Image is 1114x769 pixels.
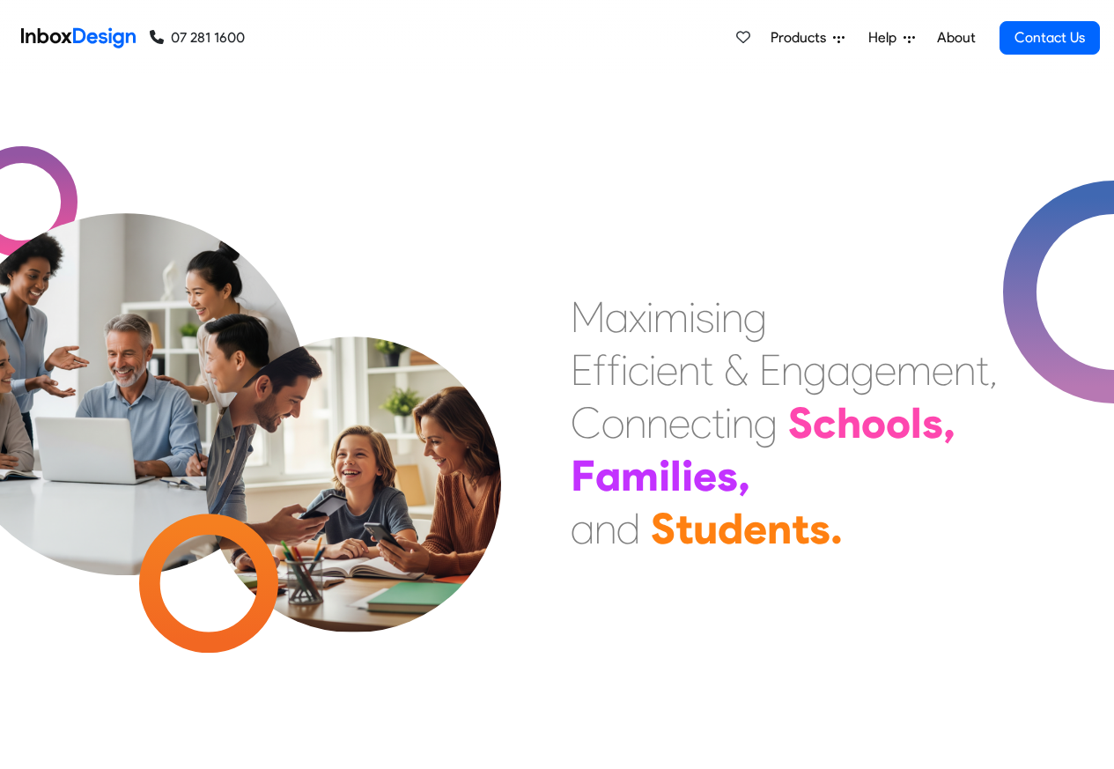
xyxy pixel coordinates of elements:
div: d [718,502,743,555]
div: n [732,396,754,449]
div: S [651,502,675,555]
a: About [932,20,980,55]
div: g [743,291,767,344]
div: i [621,344,628,396]
div: t [976,344,989,396]
div: i [725,396,732,449]
a: 07 281 1600 [150,27,245,48]
div: g [754,396,778,449]
div: m [653,291,689,344]
div: c [813,396,837,449]
div: n [624,396,646,449]
a: Contact Us [1000,21,1100,55]
div: o [601,396,624,449]
div: e [874,344,896,396]
div: t [792,502,809,555]
div: s [922,396,943,449]
div: e [932,344,954,396]
div: l [911,396,922,449]
div: . [830,502,843,555]
div: a [827,344,851,396]
div: Maximising Efficient & Engagement, Connecting Schools, Families, and Students. [571,291,998,555]
div: g [851,344,874,396]
div: m [621,449,659,502]
div: E [759,344,781,396]
div: n [954,344,976,396]
div: s [809,502,830,555]
div: f [607,344,621,396]
div: o [886,396,911,449]
div: t [712,396,725,449]
div: i [682,449,693,502]
div: n [781,344,803,396]
div: f [593,344,607,396]
div: i [659,449,670,502]
div: c [690,396,712,449]
div: F [571,449,595,502]
div: i [689,291,696,344]
div: s [696,291,714,344]
div: n [721,291,743,344]
div: a [595,449,621,502]
div: , [989,344,998,396]
div: , [738,449,750,502]
div: n [678,344,700,396]
div: n [646,396,668,449]
div: e [693,449,717,502]
div: d [616,502,640,555]
div: t [675,502,693,555]
div: C [571,396,601,449]
a: Help [861,20,922,55]
div: h [837,396,861,449]
div: i [714,291,721,344]
div: , [943,396,955,449]
div: & [724,344,749,396]
a: Products [764,20,852,55]
div: a [605,291,629,344]
div: l [670,449,682,502]
div: M [571,291,605,344]
div: t [700,344,713,396]
div: e [656,344,678,396]
div: n [767,502,792,555]
div: u [693,502,718,555]
div: i [646,291,653,344]
div: n [594,502,616,555]
div: S [788,396,813,449]
div: e [743,502,767,555]
span: Products [771,27,833,48]
img: parents_with_child.png [169,263,538,632]
div: g [803,344,827,396]
div: x [629,291,646,344]
div: o [861,396,886,449]
span: Help [868,27,904,48]
div: m [896,344,932,396]
div: i [649,344,656,396]
div: e [668,396,690,449]
div: c [628,344,649,396]
div: a [571,502,594,555]
div: E [571,344,593,396]
div: s [717,449,738,502]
